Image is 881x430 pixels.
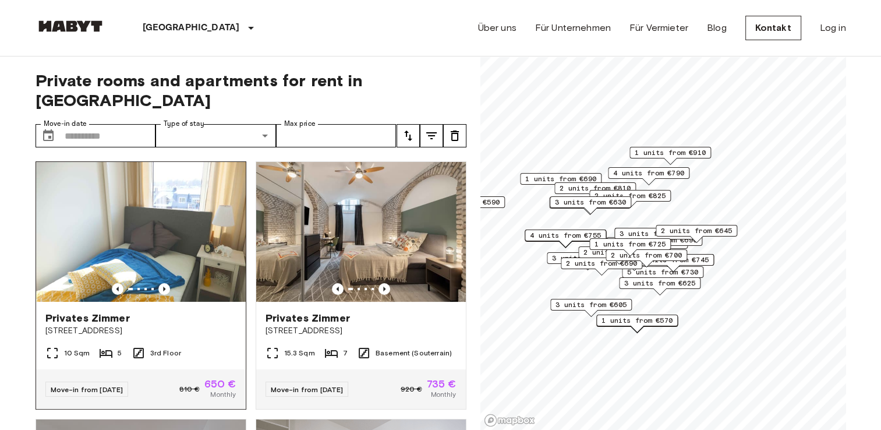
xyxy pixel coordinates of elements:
[36,71,466,110] span: Private rooms and apartments for rent in [GEOGRAPHIC_DATA]
[420,124,443,147] button: tune
[266,325,457,337] span: [STREET_ADDRESS]
[179,384,200,394] span: 810 €
[525,230,606,248] div: Map marker
[204,379,236,389] span: 650 €
[429,197,500,207] span: 3 units from €590
[635,147,706,158] span: 1 units from €910
[622,266,703,284] div: Map marker
[621,234,702,252] div: Map marker
[745,16,801,40] a: Kontakt
[332,283,344,295] button: Previous image
[343,348,348,358] span: 7
[36,20,105,32] img: Habyt
[51,385,123,394] span: Move-in from [DATE]
[550,196,631,214] div: Map marker
[656,225,737,243] div: Map marker
[661,225,732,236] span: 2 units from €645
[638,255,709,265] span: 3 units from €745
[478,21,516,35] a: Über uns
[547,252,628,270] div: Map marker
[45,311,130,325] span: Privates Zimmer
[164,119,204,129] label: Type of stay
[578,246,660,265] div: Map marker
[561,258,642,276] div: Map marker
[284,119,316,129] label: Max price
[624,278,695,288] span: 3 units from €625
[210,389,236,400] span: Monthly
[629,21,688,35] a: Für Vermieter
[112,283,123,295] button: Previous image
[589,238,671,256] div: Map marker
[256,161,466,410] a: Marketing picture of unit DE-02-004-006-05HFPrevious imagePrevious imagePrivates Zimmer[STREET_AD...
[552,253,623,263] span: 3 units from €785
[619,277,700,295] div: Map marker
[44,119,87,129] label: Move-in date
[271,385,344,394] span: Move-in from [DATE]
[427,379,457,389] span: 735 €
[397,124,420,147] button: tune
[36,161,246,410] a: Marketing picture of unit DE-02-011-001-01HFPrevious imagePrevious imagePrivates Zimmer[STREET_AD...
[423,196,505,214] div: Map marker
[560,183,631,193] span: 2 units from €810
[118,348,122,358] span: 5
[550,299,632,317] div: Map marker
[256,162,466,302] img: Marketing picture of unit DE-02-004-006-05HF
[611,238,682,248] span: 5 units from €715
[530,230,601,241] span: 4 units from €755
[266,311,350,325] span: Privates Zimmer
[707,21,727,35] a: Blog
[520,173,602,191] div: Map marker
[620,228,691,239] span: 3 units from €800
[443,124,466,147] button: tune
[525,174,596,184] span: 1 units from €690
[484,414,535,427] a: Mapbox logo
[596,315,678,333] div: Map marker
[378,283,390,295] button: Previous image
[37,124,60,147] button: Choose date
[629,147,711,165] div: Map marker
[549,197,631,215] div: Map marker
[627,267,698,277] span: 5 units from €730
[632,254,714,272] div: Map marker
[820,21,846,35] a: Log in
[589,190,671,208] div: Map marker
[566,258,637,269] span: 2 units from €690
[613,168,684,178] span: 4 units from €790
[556,299,627,310] span: 3 units from €605
[376,348,452,358] span: Basement (Souterrain)
[614,228,696,246] div: Map marker
[555,197,626,207] span: 3 units from €630
[430,389,456,400] span: Monthly
[606,249,687,267] div: Map marker
[158,283,170,295] button: Previous image
[36,162,246,302] img: Marketing picture of unit DE-02-011-001-01HF
[554,182,636,200] div: Map marker
[595,239,666,249] span: 1 units from €725
[535,21,611,35] a: Für Unternehmen
[284,348,315,358] span: 15.3 Sqm
[150,348,181,358] span: 3rd Floor
[602,315,673,326] span: 1 units from €570
[45,325,236,337] span: [STREET_ADDRESS]
[401,384,422,394] span: 920 €
[64,348,90,358] span: 10 Sqm
[595,191,666,201] span: 2 units from €825
[608,167,689,185] div: Map marker
[143,21,240,35] p: [GEOGRAPHIC_DATA]
[583,247,654,258] span: 2 units from €925
[611,250,682,260] span: 2 units from €700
